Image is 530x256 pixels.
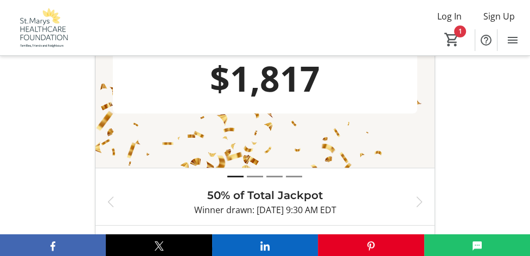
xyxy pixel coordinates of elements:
button: Cart [442,30,462,49]
button: Sign Up [475,8,523,25]
button: Draw 1 [227,170,244,183]
button: Draw 4 [286,170,302,183]
button: Pinterest [318,234,424,256]
button: Draw 2 [247,170,263,183]
div: $1,817 [117,53,413,105]
span: Sign Up [483,10,515,23]
button: Log In [429,8,470,25]
button: SMS [424,234,530,256]
img: St. Marys Healthcare Foundation's Logo [7,8,79,48]
button: Menu [502,29,523,51]
button: Draw 3 [266,170,283,183]
button: X [106,234,212,256]
p: Winner drawn: [DATE] 9:30 AM EDT [126,203,404,216]
button: LinkedIn [212,234,318,256]
button: Help [475,29,497,51]
h3: 50% of Total Jackpot [126,187,404,203]
span: Log In [437,10,462,23]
